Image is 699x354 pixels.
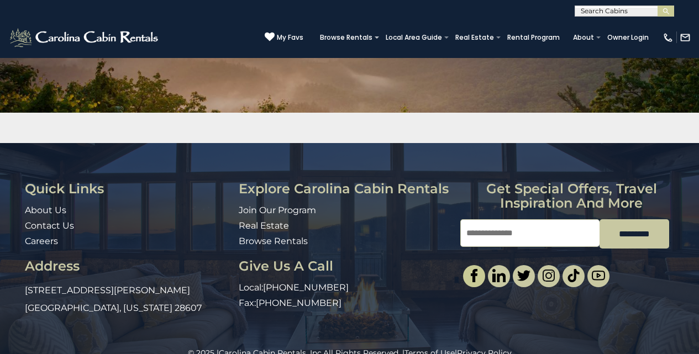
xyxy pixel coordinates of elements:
[239,259,453,273] h3: Give Us A Call
[263,282,349,293] a: [PHONE_NUMBER]
[25,282,230,317] p: [STREET_ADDRESS][PERSON_NAME] [GEOGRAPHIC_DATA], [US_STATE] 28607
[450,30,500,45] a: Real Estate
[277,33,303,43] span: My Favs
[602,30,654,45] a: Owner Login
[502,30,565,45] a: Rental Program
[239,220,289,231] a: Real Estate
[680,32,691,43] img: mail-regular-white.png
[25,205,66,215] a: About Us
[8,27,161,49] img: White-1-2.png
[239,205,316,215] a: Join Our Program
[239,297,453,310] p: Fax:
[460,182,682,211] h3: Get special offers, travel inspiration and more
[25,182,230,196] h3: Quick Links
[256,298,341,308] a: [PHONE_NUMBER]
[25,220,74,231] a: Contact Us
[517,269,530,282] img: twitter-single.svg
[467,269,481,282] img: facebook-single.svg
[25,236,58,246] a: Careers
[239,182,453,196] h3: Explore Carolina Cabin Rentals
[380,30,448,45] a: Local Area Guide
[314,30,378,45] a: Browse Rentals
[663,32,674,43] img: phone-regular-white.png
[492,269,506,282] img: linkedin-single.svg
[542,269,555,282] img: instagram-single.svg
[567,30,600,45] a: About
[25,259,230,273] h3: Address
[567,269,580,282] img: tiktok.svg
[265,32,303,43] a: My Favs
[239,282,453,294] p: Local:
[239,236,308,246] a: Browse Rentals
[592,269,605,282] img: youtube-light.svg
